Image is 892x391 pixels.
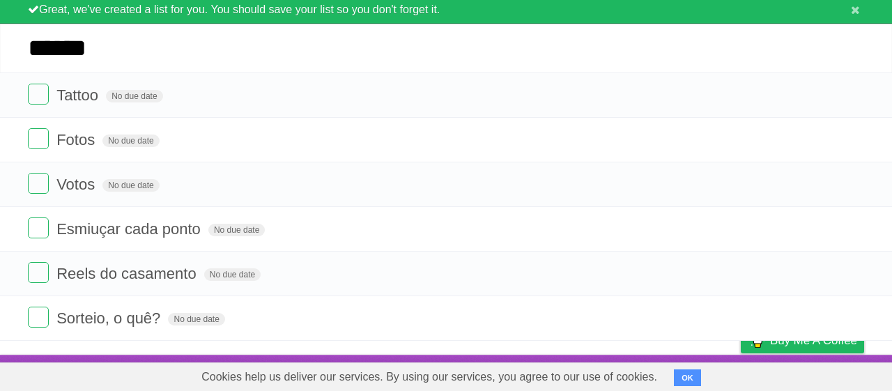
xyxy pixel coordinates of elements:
[28,217,49,238] label: Done
[555,358,585,385] a: About
[28,84,49,105] label: Done
[56,220,204,238] span: Esmiuçar cada ponto
[776,358,864,385] a: Suggest a feature
[723,358,759,385] a: Privacy
[28,262,49,283] label: Done
[675,358,706,385] a: Terms
[168,313,224,325] span: No due date
[187,363,671,391] span: Cookies help us deliver our services. By using our services, you agree to our use of cookies.
[56,86,102,104] span: Tattoo
[208,224,265,236] span: No due date
[28,128,49,149] label: Done
[601,358,658,385] a: Developers
[56,176,98,193] span: Votos
[770,328,857,353] span: Buy me a coffee
[28,307,49,328] label: Done
[56,131,98,148] span: Fotos
[204,268,261,281] span: No due date
[56,265,200,282] span: Reels do casamento
[102,135,159,147] span: No due date
[28,173,49,194] label: Done
[674,369,701,386] button: OK
[102,179,159,192] span: No due date
[56,309,164,327] span: Sorteio, o quê?
[106,90,162,102] span: No due date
